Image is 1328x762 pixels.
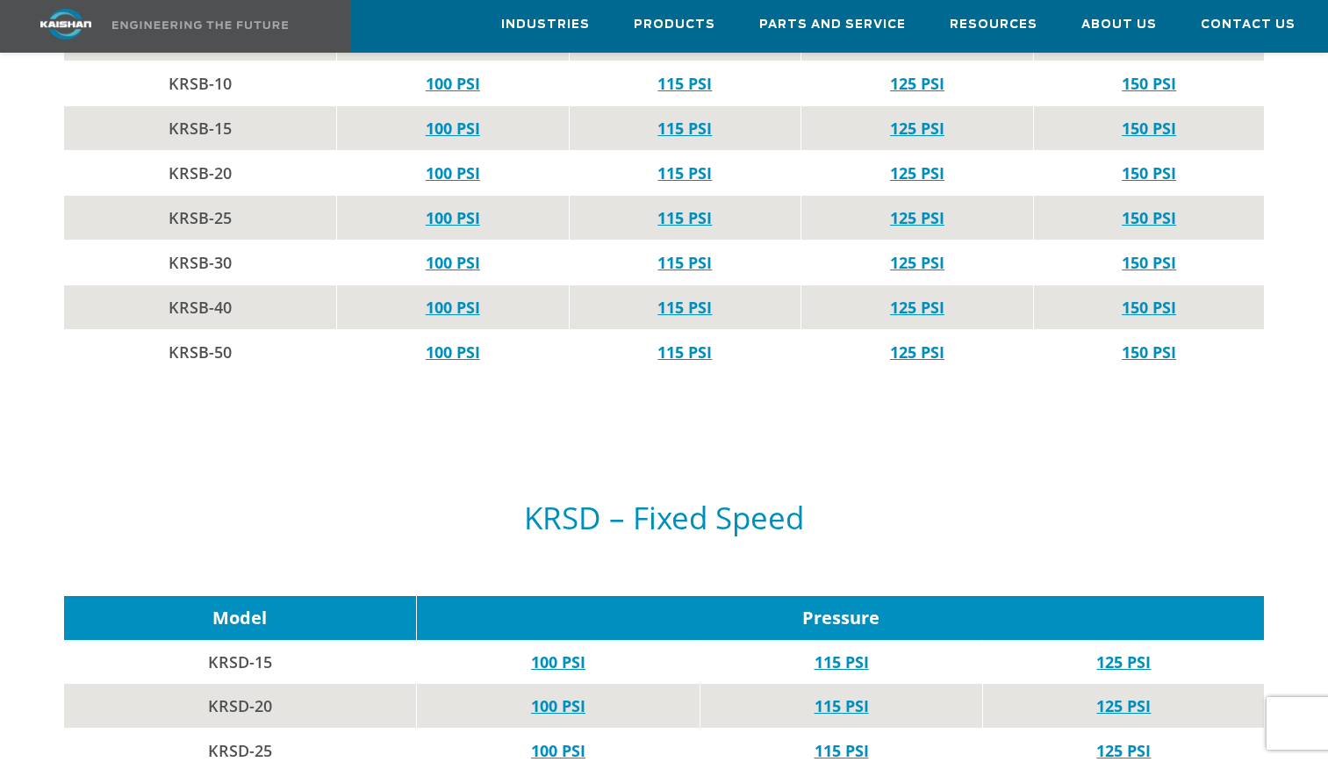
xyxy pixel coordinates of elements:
[1096,695,1151,716] a: 125 PSI
[64,640,417,684] td: KRSD-15
[657,118,712,139] a: 115 PSI
[1122,297,1176,318] a: 150 PSI
[890,207,944,228] a: 125 PSI
[657,341,712,363] a: 115 PSI
[1122,341,1176,363] a: 150 PSI
[64,684,417,729] td: KRSD-20
[1122,73,1176,94] a: 150 PSI
[657,207,712,228] a: 115 PSI
[657,73,712,94] a: 115 PSI
[426,118,480,139] a: 100 PSI
[426,252,480,273] a: 100 PSI
[64,596,417,640] td: Model
[890,73,944,94] a: 125 PSI
[426,162,480,183] a: 100 PSI
[759,1,906,48] a: Parts and Service
[1096,740,1151,761] a: 125 PSI
[890,252,944,273] a: 125 PSI
[890,118,944,139] a: 125 PSI
[657,297,712,318] a: 115 PSI
[64,241,337,285] td: KRSB-30
[634,1,715,48] a: Products
[950,15,1037,35] span: Resources
[1201,1,1296,48] a: Contact Us
[1122,162,1176,183] a: 150 PSI
[815,740,869,761] a: 115 PSI
[634,15,715,35] span: Products
[531,651,585,672] a: 100 PSI
[64,151,337,196] td: KRSB-20
[890,162,944,183] a: 125 PSI
[815,695,869,716] a: 115 PSI
[501,1,590,48] a: Industries
[426,297,480,318] a: 100 PSI
[1122,252,1176,273] a: 150 PSI
[815,651,869,672] a: 115 PSI
[426,73,480,94] a: 100 PSI
[501,15,590,35] span: Industries
[1122,118,1176,139] a: 150 PSI
[1081,1,1157,48] a: About Us
[64,501,1265,535] h5: KRSD – Fixed Speed
[64,196,337,241] td: KRSB-25
[112,21,288,29] img: Engineering the future
[1081,15,1157,35] span: About Us
[759,15,906,35] span: Parts and Service
[64,285,337,330] td: KRSB-40
[531,740,585,761] a: 100 PSI
[64,106,337,151] td: KRSB-15
[890,297,944,318] a: 125 PSI
[890,341,944,363] a: 125 PSI
[657,162,712,183] a: 115 PSI
[1122,207,1176,228] a: 150 PSI
[417,596,1265,640] td: Pressure
[950,1,1037,48] a: Resources
[531,695,585,716] a: 100 PSI
[64,330,337,375] td: KRSB-50
[1096,651,1151,672] a: 125 PSI
[1201,15,1296,35] span: Contact Us
[426,341,480,363] a: 100 PSI
[426,207,480,228] a: 100 PSI
[657,252,712,273] a: 115 PSI
[64,61,337,106] td: KRSB-10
